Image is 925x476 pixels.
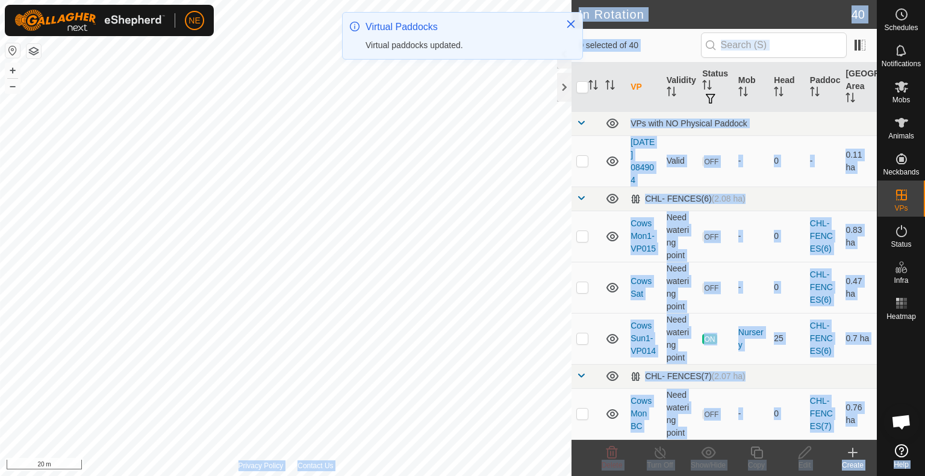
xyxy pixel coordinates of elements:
[810,321,833,356] a: CHL- FENCES(6)
[5,43,20,58] button: Reset Map
[631,371,746,382] div: CHL- FENCES(7)
[702,156,720,167] span: OFF
[894,205,908,212] span: VPs
[588,82,598,91] p-sorticon: Activate to sort
[888,132,914,140] span: Animals
[732,460,780,471] div: Copy
[877,439,925,473] a: Help
[738,407,765,420] div: -
[886,313,916,320] span: Heatmap
[769,135,805,187] td: 0
[892,96,910,104] span: Mobs
[662,63,698,112] th: Validity
[769,63,805,112] th: Head
[738,155,765,167] div: -
[631,119,872,128] div: VPs with NO Physical Paddock
[579,7,852,22] h2: In Rotation
[805,135,841,187] td: -
[662,388,698,439] td: Need watering point
[667,88,676,98] p-sorticon: Activate to sort
[841,211,877,262] td: 0.83 ha
[738,281,765,294] div: -
[738,230,765,243] div: -
[702,283,720,293] span: OFF
[769,388,805,439] td: 0
[883,404,920,440] div: Open chat
[188,14,200,27] span: NE
[5,63,20,78] button: +
[631,396,652,431] a: Cows Mon BC
[712,371,746,381] span: (2.07 ha)
[733,63,770,112] th: Mob
[26,44,41,58] button: Map Layers
[636,460,684,471] div: Turn Off
[712,194,746,203] span: (2.08 ha)
[810,88,820,98] p-sorticon: Activate to sort
[631,218,656,253] a: Cows Mon1-VP015
[810,270,833,304] a: CHL- FENCES(6)
[841,135,877,187] td: 0.11 ha
[631,194,746,204] div: CHL- FENCES(6)
[884,24,918,31] span: Schedules
[810,396,833,431] a: CHL- FENCES(7)
[841,262,877,313] td: 0.47 ha
[662,262,698,313] td: Need watering point
[631,276,652,298] a: Cows Sat
[662,313,698,364] td: Need watering point
[562,16,579,32] button: Close
[891,241,911,248] span: Status
[738,326,765,351] div: Nursery
[602,461,623,469] span: Delete
[774,88,783,98] p-sorticon: Activate to sort
[366,20,553,34] div: Virtual Paddocks
[894,277,908,284] span: Infra
[882,60,921,67] span: Notifications
[841,388,877,439] td: 0.76 ha
[883,168,919,176] span: Neckbands
[626,63,662,112] th: VP
[631,137,655,185] a: [DATE] 084904
[769,262,805,313] td: 0
[631,321,656,356] a: Cows Sun1-VP014
[852,5,865,23] span: 40
[684,460,732,471] div: Show/Hide
[662,211,698,262] td: Need watering point
[738,88,748,98] p-sorticon: Activate to sort
[297,460,333,471] a: Contact Us
[702,82,712,91] p-sorticon: Activate to sort
[662,135,698,187] td: Valid
[702,409,720,419] span: OFF
[238,460,284,471] a: Privacy Policy
[805,63,841,112] th: Paddock
[701,32,847,58] input: Search (S)
[697,63,733,112] th: Status
[829,460,877,471] div: Create
[894,461,909,468] span: Help
[841,313,877,364] td: 0.7 ha
[810,218,833,253] a: CHL- FENCES(6)
[846,94,855,104] p-sorticon: Activate to sort
[841,63,877,112] th: [GEOGRAPHIC_DATA] Area
[579,39,700,52] span: 0 selected of 40
[769,313,805,364] td: 25
[702,232,720,242] span: OFF
[14,10,165,31] img: Gallagher Logo
[769,211,805,262] td: 0
[366,39,553,52] div: Virtual paddocks updated.
[605,82,615,91] p-sorticon: Activate to sort
[5,79,20,93] button: –
[702,334,717,344] span: ON
[780,460,829,471] div: Edit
